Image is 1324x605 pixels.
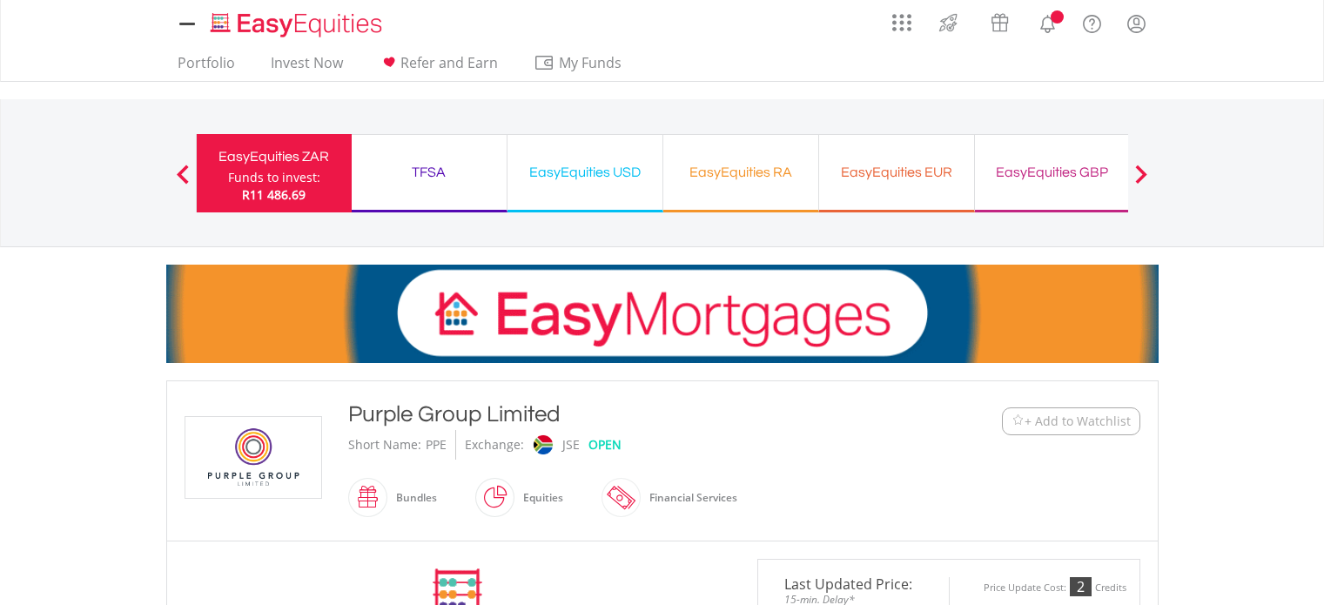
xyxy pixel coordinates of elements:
span: My Funds [534,51,648,74]
a: Notifications [1025,4,1070,39]
span: R11 486.69 [242,186,306,203]
span: Last Updated Price: [771,577,936,591]
a: My Profile [1114,4,1159,43]
img: grid-menu-icon.svg [892,13,911,32]
img: vouchers-v2.svg [985,9,1014,37]
img: thrive-v2.svg [934,9,963,37]
div: Equities [514,477,563,519]
a: Vouchers [974,4,1025,37]
img: Watchlist [1011,414,1025,427]
div: Short Name: [348,430,421,460]
span: + Add to Watchlist [1025,413,1131,430]
div: EasyEquities EUR [830,160,964,185]
img: EasyMortage Promotion Banner [166,265,1159,363]
div: EasyEquities USD [518,160,652,185]
div: Funds to invest: [228,169,320,186]
div: OPEN [588,430,622,460]
div: 2 [1070,577,1092,596]
span: Refer and Earn [400,53,498,72]
a: AppsGrid [881,4,923,32]
a: Portfolio [171,54,242,81]
div: Financial Services [641,477,737,519]
div: Price Update Cost: [984,581,1066,595]
a: FAQ's and Support [1070,4,1114,39]
div: TFSA [362,160,496,185]
a: Refer and Earn [372,54,505,81]
a: Home page [204,4,389,39]
div: Bundles [387,477,437,519]
div: Exchange: [465,430,524,460]
img: EQU.ZA.PPE.png [188,417,319,498]
img: EasyEquities_Logo.png [207,10,389,39]
button: Watchlist + Add to Watchlist [1002,407,1140,435]
div: EasyEquities RA [674,160,808,185]
div: EasyEquities ZAR [207,145,341,169]
div: Purple Group Limited [348,399,895,430]
button: Previous [165,173,200,191]
div: JSE [562,430,580,460]
div: EasyEquities GBP [985,160,1119,185]
img: jse.png [533,435,552,454]
a: Invest Now [264,54,350,81]
div: PPE [426,430,447,460]
button: Next [1124,173,1159,191]
div: Credits [1095,581,1126,595]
